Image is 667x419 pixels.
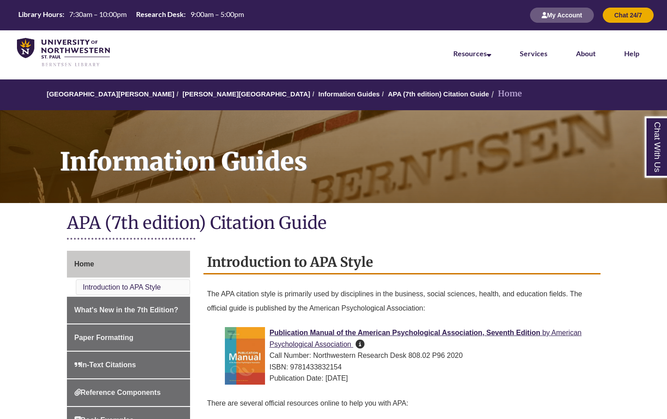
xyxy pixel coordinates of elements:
a: APA (7th edition) Citation Guide [388,90,489,98]
a: Services [520,49,547,58]
a: Chat 24/7 [603,11,654,19]
h2: Introduction to APA Style [203,251,601,274]
a: Hours Today [15,9,248,21]
button: My Account [530,8,594,23]
a: [GEOGRAPHIC_DATA][PERSON_NAME] [47,90,174,98]
span: American Psychological Association [269,329,581,348]
h1: APA (7th edition) Citation Guide [67,212,601,236]
a: Resources [453,49,491,58]
a: What's New in the 7th Edition? [67,297,191,324]
span: Paper Formatting [75,334,133,341]
a: Publication Manual of the American Psychological Association, Seventh Edition by American Psychol... [269,329,581,348]
span: Home [75,260,94,268]
h1: Information Guides [50,110,667,191]
a: My Account [530,11,594,19]
span: 9:00am – 5:00pm [191,10,244,18]
img: UNWSP Library Logo [17,38,110,67]
a: Home [67,251,191,278]
button: Chat 24/7 [603,8,654,23]
span: What's New in the 7th Edition? [75,306,178,314]
a: [PERSON_NAME][GEOGRAPHIC_DATA] [182,90,310,98]
p: The APA citation style is primarily used by disciplines in the business, social sciences, health,... [207,283,597,319]
a: Reference Components [67,379,191,406]
span: Publication Manual of the American Psychological Association, Seventh Edition [269,329,540,336]
div: Call Number: Northwestern Research Desk 808.02 P96 2020 [225,350,593,361]
a: In-Text Citations [67,352,191,378]
a: Paper Formatting [67,324,191,351]
li: Home [489,87,522,100]
a: Introduction to APA Style [83,283,161,291]
a: Help [624,49,639,58]
span: by [542,329,550,336]
th: Library Hours: [15,9,66,19]
div: Publication Date: [DATE] [225,373,593,384]
span: Reference Components [75,389,161,396]
span: In-Text Citations [75,361,136,369]
div: ISBN: 9781433832154 [225,361,593,373]
a: Information Guides [319,90,380,98]
p: There are several official resources online to help you with APA: [207,393,597,414]
a: About [576,49,596,58]
span: 7:30am – 10:00pm [69,10,127,18]
th: Research Desk: [133,9,187,19]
